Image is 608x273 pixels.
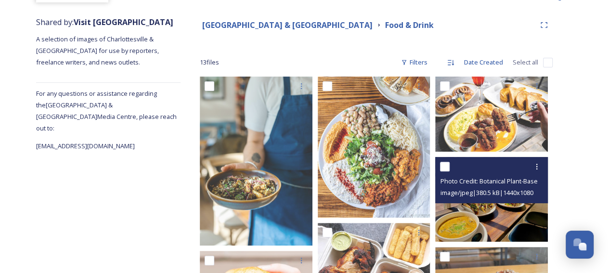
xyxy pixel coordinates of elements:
[202,20,373,30] strong: [GEOGRAPHIC_DATA] & [GEOGRAPHIC_DATA]
[36,17,173,27] span: Shared by:
[396,53,432,72] div: Filters
[513,58,538,67] span: Select all
[459,53,508,72] div: Date Created
[36,89,177,132] span: For any questions or assistance regarding the [GEOGRAPHIC_DATA] & [GEOGRAPHIC_DATA] Media Centre,...
[36,142,135,150] span: [EMAIL_ADDRESS][DOMAIN_NAME]
[440,188,533,197] span: image/jpeg | 380.5 kB | 1440 x 1080
[200,77,312,246] img: Photo Credit: Pippin Hill Farm & Vineyards
[200,58,219,67] span: 13 file s
[435,77,548,152] img: Photo Credit: Ralph Sampson's American Taproom
[385,20,434,30] strong: Food & Drink
[440,176,555,185] span: Photo Credit: Botanical Plant-Based Fare
[566,231,594,259] button: Open Chat
[318,77,430,218] img: Photo Credit: Sultan Kebab
[36,35,160,66] span: A selection of images of Charlottesville & [GEOGRAPHIC_DATA] for use by reporters, freelance writ...
[74,17,173,27] strong: Visit [GEOGRAPHIC_DATA]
